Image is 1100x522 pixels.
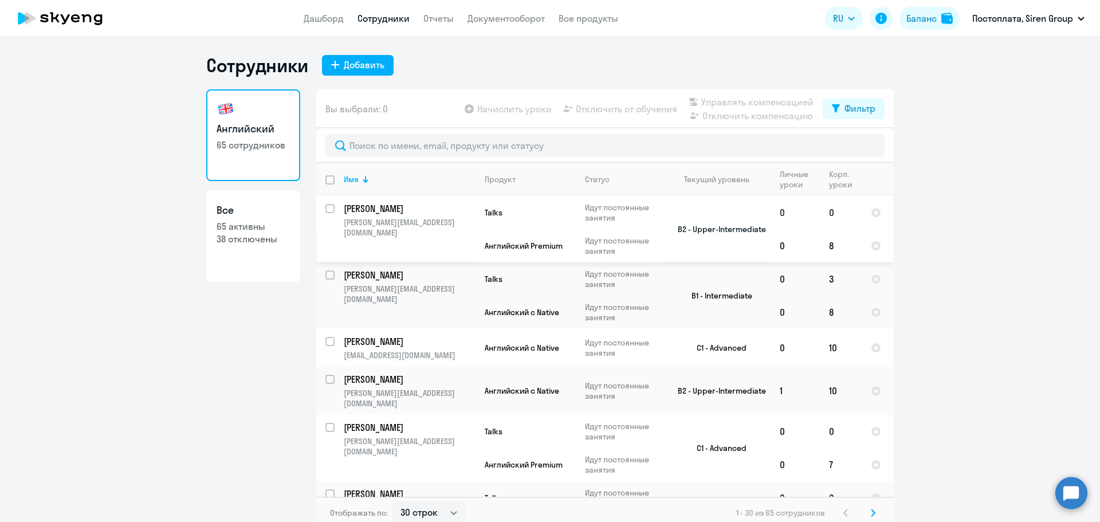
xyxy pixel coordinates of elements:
[217,203,290,218] h3: Все
[467,13,545,24] a: Документооборот
[330,508,388,518] span: Отображать по:
[485,343,559,353] span: Английский с Native
[217,100,235,118] img: english
[664,196,771,262] td: B2 - Upper-Intermediate
[485,386,559,396] span: Английский с Native
[972,11,1073,25] p: Постоплата, Siren Group
[344,488,475,500] a: [PERSON_NAME]
[559,13,618,24] a: Все продукты
[823,99,885,119] button: Фильтр
[820,367,862,415] td: 10
[820,415,862,448] td: 0
[344,269,475,281] a: [PERSON_NAME]
[344,488,473,500] p: [PERSON_NAME]
[585,202,663,223] p: Идут постоянные занятия
[344,421,473,434] p: [PERSON_NAME]
[967,5,1090,32] button: Постоплата, Siren Group
[771,367,820,415] td: 1
[664,329,771,367] td: C1 - Advanced
[585,488,663,508] p: Идут постоянные занятия
[585,337,663,358] p: Идут постоянные занятия
[585,269,663,289] p: Идут постоянные занятия
[344,202,475,215] a: [PERSON_NAME]
[829,169,861,190] div: Корп. уроки
[820,296,862,329] td: 8
[344,388,475,409] p: [PERSON_NAME][EMAIL_ADDRESS][DOMAIN_NAME]
[344,373,475,386] a: [PERSON_NAME]
[899,7,960,30] button: Балансbalance
[771,481,820,515] td: 0
[344,335,473,348] p: [PERSON_NAME]
[780,169,819,190] div: Личные уроки
[820,229,862,262] td: 8
[485,307,559,317] span: Английский с Native
[771,296,820,329] td: 0
[820,329,862,367] td: 10
[485,207,502,218] span: Talks
[771,196,820,229] td: 0
[344,373,473,386] p: [PERSON_NAME]
[344,335,475,348] a: [PERSON_NAME]
[344,174,475,185] div: Имя
[206,54,308,77] h1: Сотрудники
[485,174,516,185] div: Продукт
[585,421,663,442] p: Идут постоянные занятия
[941,13,953,24] img: balance
[664,367,771,415] td: B2 - Upper-Intermediate
[673,174,770,185] div: Текущий уровень
[206,190,300,282] a: Все65 активны38 отключены
[344,436,475,457] p: [PERSON_NAME][EMAIL_ADDRESS][DOMAIN_NAME]
[906,11,937,25] div: Баланс
[344,58,384,72] div: Добавить
[771,229,820,262] td: 0
[771,329,820,367] td: 0
[585,454,663,475] p: Идут постоянные занятия
[325,134,885,157] input: Поиск по имени, email, продукту или статусу
[684,174,749,185] div: Текущий уровень
[820,196,862,229] td: 0
[485,241,563,251] span: Английский Premium
[217,233,290,245] p: 38 отключены
[664,262,771,329] td: B1 - Intermediate
[344,350,475,360] p: [EMAIL_ADDRESS][DOMAIN_NAME]
[664,415,771,481] td: C1 - Advanced
[820,481,862,515] td: 0
[820,448,862,481] td: 7
[585,302,663,323] p: Идут постоянные занятия
[771,448,820,481] td: 0
[771,415,820,448] td: 0
[736,508,825,518] span: 1 - 30 из 65 сотрудников
[485,426,502,437] span: Talks
[485,493,502,503] span: Talks
[833,11,843,25] span: RU
[344,202,473,215] p: [PERSON_NAME]
[820,262,862,296] td: 3
[344,174,359,185] div: Имя
[771,262,820,296] td: 0
[485,274,502,284] span: Talks
[304,13,344,24] a: Дашборд
[344,284,475,304] p: [PERSON_NAME][EMAIL_ADDRESS][DOMAIN_NAME]
[217,220,290,233] p: 65 активны
[325,102,388,116] span: Вы выбрали: 0
[825,7,863,30] button: RU
[344,269,473,281] p: [PERSON_NAME]
[217,139,290,151] p: 65 сотрудников
[357,13,410,24] a: Сотрудники
[844,101,875,115] div: Фильтр
[322,55,394,76] button: Добавить
[423,13,454,24] a: Отчеты
[585,380,663,401] p: Идут постоянные занятия
[217,121,290,136] h3: Английский
[206,89,300,181] a: Английский65 сотрудников
[585,236,663,256] p: Идут постоянные занятия
[585,174,610,185] div: Статус
[344,217,475,238] p: [PERSON_NAME][EMAIL_ADDRESS][DOMAIN_NAME]
[344,421,475,434] a: [PERSON_NAME]
[485,460,563,470] span: Английский Premium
